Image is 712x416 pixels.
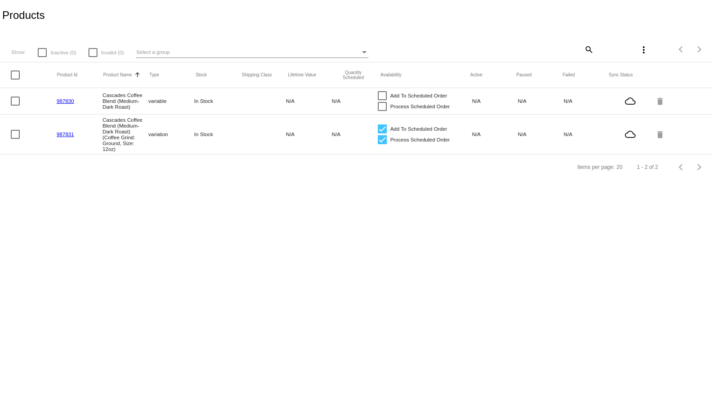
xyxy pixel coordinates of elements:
[101,47,124,58] span: Invalid (0)
[517,72,532,78] button: Change sorting for TotalQuantityScheduledPaused
[390,134,450,145] span: Process Scheduled Order
[57,98,74,104] a: 987830
[194,96,240,106] mat-cell: In Stock
[332,96,378,106] mat-cell: N/A
[564,96,610,106] mat-cell: N/A
[103,72,132,78] button: Change sorting for ProductName
[672,40,690,58] button: Previous page
[577,164,615,170] div: Items per page:
[637,164,658,170] div: 1 - 2 of 2
[286,129,332,139] mat-cell: N/A
[655,94,666,108] mat-icon: delete
[690,40,708,58] button: Next page
[57,72,78,78] button: Change sorting for ExternalId
[616,164,622,170] div: 20
[286,96,332,106] mat-cell: N/A
[610,96,651,106] mat-icon: cloud_queue
[562,72,575,78] button: Change sorting for TotalQuantityFailed
[583,42,594,56] mat-icon: search
[610,129,651,140] mat-icon: cloud_queue
[390,90,447,101] span: Add To Scheduled Order
[472,129,518,139] mat-cell: N/A
[472,96,518,106] mat-cell: N/A
[470,72,482,78] button: Change sorting for TotalQuantityScheduledActive
[195,72,207,78] button: Change sorting for StockLevel
[57,131,74,137] a: 987831
[690,158,708,176] button: Next page
[148,96,194,106] mat-cell: variable
[102,90,148,112] mat-cell: Cascades Coffee Blend (Medium-Dark Roast)
[242,72,272,78] button: Change sorting for ShippingClass
[148,129,194,139] mat-cell: variation
[2,9,45,22] h2: Products
[11,49,26,55] span: Show:
[518,129,564,139] mat-cell: N/A
[136,49,170,55] span: Select a group
[332,129,378,139] mat-cell: N/A
[194,129,240,139] mat-cell: In Stock
[288,72,316,78] button: Change sorting for LifetimeValue
[150,72,159,78] button: Change sorting for ProductType
[334,70,372,80] button: Change sorting for QuantityScheduled
[390,124,447,134] span: Add To Scheduled Order
[390,101,450,112] span: Process Scheduled Order
[564,129,610,139] mat-cell: N/A
[518,96,564,106] mat-cell: N/A
[136,47,368,58] mat-select: Select a group
[50,47,76,58] span: Inactive (0)
[638,44,649,55] mat-icon: more_vert
[609,72,632,78] button: Change sorting for ValidationErrorCode
[672,158,690,176] button: Previous page
[102,115,148,154] mat-cell: Cascades Coffee Blend (Medium-Dark Roast) (Coffee Grind: Ground, Size: 12oz)
[655,127,666,141] mat-icon: delete
[380,72,470,77] mat-header-cell: Availability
